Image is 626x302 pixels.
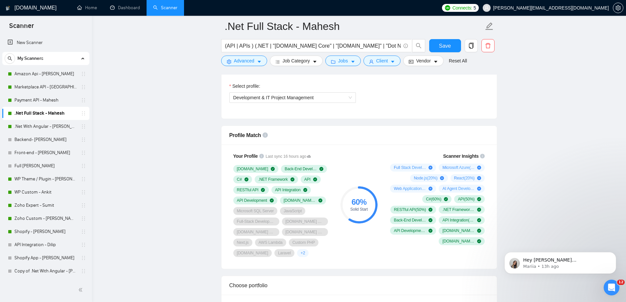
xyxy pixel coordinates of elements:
[409,59,413,64] span: idcard
[477,218,481,222] span: check-circle
[81,111,86,116] span: holder
[81,255,86,261] span: holder
[617,280,625,285] span: 12
[376,57,388,64] span: Client
[313,59,317,64] span: caret-down
[259,154,264,158] span: info-circle
[258,177,288,182] span: .NET Framework
[270,56,323,66] button: barsJob Categorycaret-down
[304,177,311,182] span: API
[331,59,336,64] span: folder
[482,43,494,49] span: delete
[477,166,481,170] span: plus-circle
[270,198,274,202] span: check-circle
[429,229,432,233] span: check-circle
[443,154,478,158] span: Scanner Insights
[613,5,623,11] span: setting
[275,187,301,193] span: API Integration
[477,176,481,180] span: plus-circle
[6,3,10,13] img: logo
[275,59,280,64] span: bars
[233,153,258,159] span: Your Profile
[444,197,448,201] span: check-circle
[81,216,86,221] span: holder
[445,5,450,11] img: upwork-logo.png
[5,53,15,64] button: search
[442,228,475,233] span: [DOMAIN_NAME] ( 10 %)
[237,219,276,224] span: Full-Stack Development
[404,44,408,48] span: info-circle
[14,146,77,159] a: Front-end - [PERSON_NAME]
[414,175,437,181] span: Node.js ( 20 %)
[440,176,444,180] span: plus-circle
[301,250,305,256] span: + 2
[14,94,77,107] a: Payment API - Mahesh
[14,212,77,225] a: Zoho Custom - [PERSON_NAME]
[442,218,475,223] span: API Integration ( 30 %)
[481,39,495,52] button: delete
[229,132,261,138] span: Profile Match
[237,250,268,256] span: [DOMAIN_NAME]
[81,176,86,182] span: holder
[244,177,248,181] span: check-circle
[81,229,86,234] span: holder
[234,57,254,64] span: Advanced
[613,5,623,11] a: setting
[303,188,307,192] span: check-circle
[452,4,472,12] span: Connects:
[394,165,426,170] span: Full Stack Development ( 50 %)
[286,219,324,224] span: [DOMAIN_NAME] Ajax
[439,42,451,50] span: Save
[477,208,481,212] span: check-circle
[110,5,140,11] a: dashboardDashboard
[403,56,443,66] button: idcardVendorcaret-down
[477,239,481,243] span: check-circle
[442,239,475,244] span: [DOMAIN_NAME] Core ( 10 %)
[14,265,77,278] a: Copy of .Net With Angular - [PERSON_NAME]
[604,280,619,295] iframe: Intercom live chat
[429,208,432,212] span: check-circle
[292,240,315,245] span: Custom PHP
[429,187,432,191] span: plus-circle
[477,197,481,201] span: check-circle
[259,240,283,245] span: AWS Lambda
[81,98,86,103] span: holder
[394,207,426,212] span: RESTful API ( 50 %)
[261,188,265,192] span: check-circle
[81,203,86,208] span: holder
[227,59,231,64] span: setting
[351,59,355,64] span: caret-down
[285,166,317,172] span: Back-End Development
[290,177,294,181] span: check-circle
[442,186,475,191] span: AI Agent Development ( 10 %)
[338,57,348,64] span: Jobs
[237,208,274,214] span: Microsoft SQL Server
[14,225,77,238] a: Shopify - [PERSON_NAME]
[29,25,113,31] p: Message from Mariia, sent 13h ago
[495,238,626,284] iframe: Intercom notifications message
[237,198,267,203] span: API Development
[257,59,262,64] span: caret-down
[278,250,291,256] span: Laravel
[225,18,484,35] input: Scanner name...
[283,57,310,64] span: Job Category
[237,166,268,172] span: [DOMAIN_NAME]
[81,124,86,129] span: holder
[4,21,39,35] span: Scanner
[442,165,475,170] span: Microsoft Azure ( 20 %)
[14,251,77,265] a: Shopify App - [PERSON_NAME]
[81,190,86,195] span: holder
[394,228,426,233] span: API Development ( 20 %)
[454,175,475,181] span: React ( 20 %)
[429,218,432,222] span: check-circle
[153,5,177,11] a: searchScanner
[477,187,481,191] span: plus-circle
[14,159,77,173] a: Full [PERSON_NAME]
[17,52,43,65] span: My Scanners
[429,39,461,52] button: Save
[233,95,314,100] span: Development & IT Project Management
[458,197,475,202] span: API ( 50 %)
[81,71,86,77] span: holder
